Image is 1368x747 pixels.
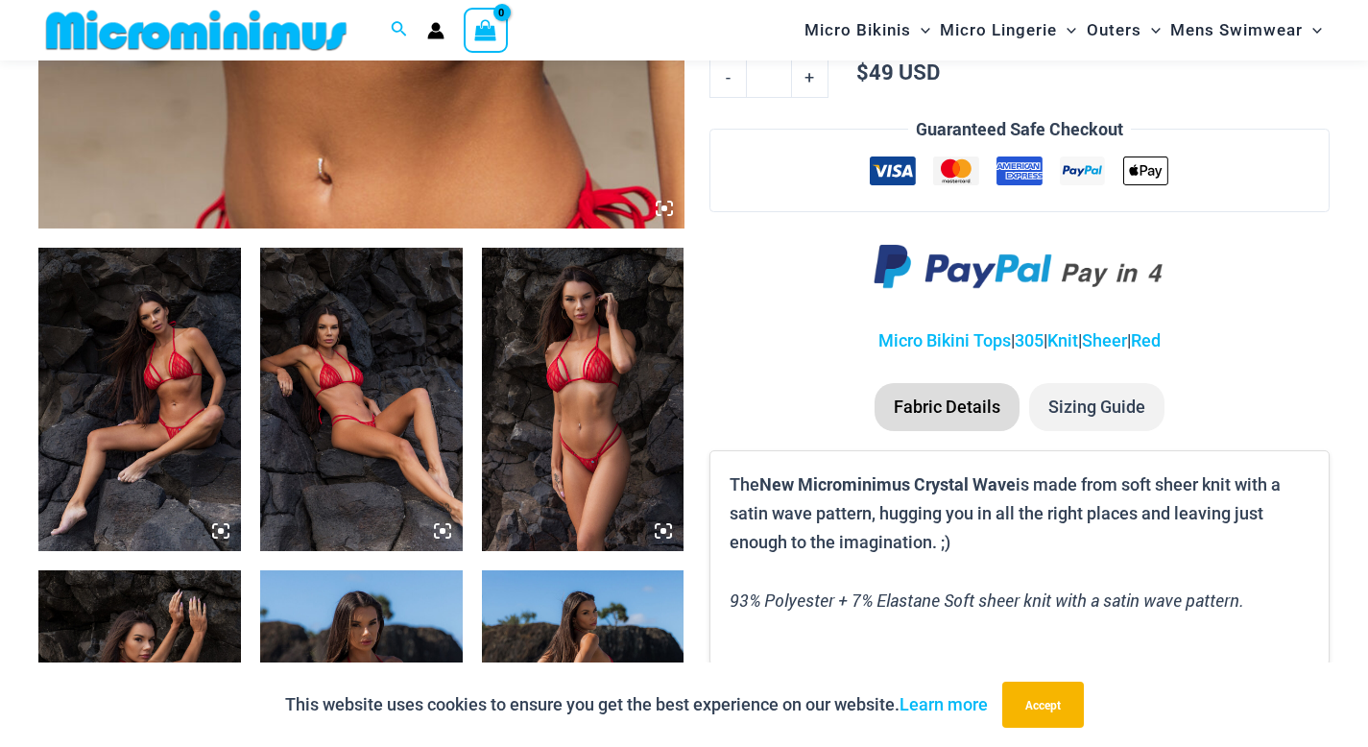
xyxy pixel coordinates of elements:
[1002,682,1084,728] button: Accept
[804,6,911,55] span: Micro Bikinis
[1029,383,1164,431] li: Sizing Guide
[856,58,940,85] bdi: 49 USD
[1015,330,1044,350] a: 305
[1087,6,1141,55] span: Outers
[1082,6,1165,55] a: OutersMenu ToggleMenu Toggle
[746,58,791,98] input: Product quantity
[709,58,746,98] a: -
[1141,6,1161,55] span: Menu Toggle
[935,6,1081,55] a: Micro LingerieMenu ToggleMenu Toggle
[1170,6,1303,55] span: Mens Swimwear
[730,470,1309,556] p: The is made from soft sheer knit with a satin wave pattern, hugging you in all the right places a...
[260,248,463,551] img: Crystal Waves 305 Tri Top 4149 Thong
[1057,6,1076,55] span: Menu Toggle
[878,330,1011,350] a: Micro Bikini Tops
[1165,6,1327,55] a: Mens SwimwearMenu ToggleMenu Toggle
[856,58,869,85] span: $
[464,8,508,52] a: View Shopping Cart, empty
[1131,330,1161,350] a: Red
[285,690,988,719] p: This website uses cookies to ensure you get the best experience on our website.
[482,248,684,551] img: Crystal Waves 305 Tri Top 4149 Thong
[391,18,408,42] a: Search icon link
[38,9,354,52] img: MM SHOP LOGO FLAT
[900,694,988,714] a: Learn more
[797,3,1330,58] nav: Site Navigation
[792,58,828,98] a: +
[1082,330,1127,350] a: Sheer
[911,6,930,55] span: Menu Toggle
[940,6,1057,55] span: Micro Lingerie
[875,383,1020,431] li: Fabric Details
[709,326,1330,355] p: | | | |
[427,22,444,39] a: Account icon link
[759,472,1016,495] b: New Microminimus Crystal Wave
[38,248,241,551] img: Crystal Waves 305 Tri Top 4149 Thong
[1303,6,1322,55] span: Menu Toggle
[800,6,935,55] a: Micro BikinisMenu ToggleMenu Toggle
[1047,330,1078,350] a: Knit
[908,115,1131,144] legend: Guaranteed Safe Checkout
[730,589,1244,612] i: 93% Polyester + 7% Elastane Soft sheer knit with a satin wave pattern.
